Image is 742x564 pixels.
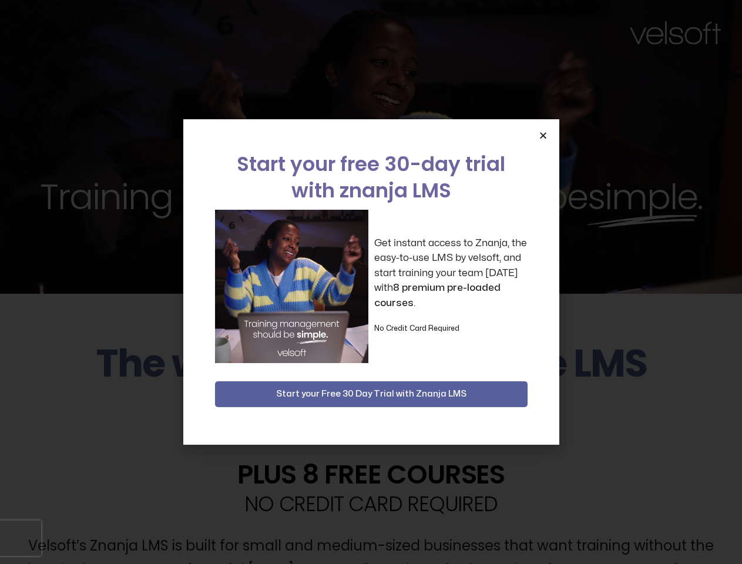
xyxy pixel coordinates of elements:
[539,131,548,140] a: Close
[374,236,528,311] p: Get instant access to Znanja, the easy-to-use LMS by velsoft, and start training your team [DATE]...
[215,210,368,363] img: a woman sitting at her laptop dancing
[374,325,459,332] strong: No Credit Card Required
[276,387,466,401] span: Start your Free 30 Day Trial with Znanja LMS
[374,283,501,308] strong: 8 premium pre-loaded courses
[215,151,528,204] h2: Start your free 30-day trial with znanja LMS
[215,381,528,407] button: Start your Free 30 Day Trial with Znanja LMS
